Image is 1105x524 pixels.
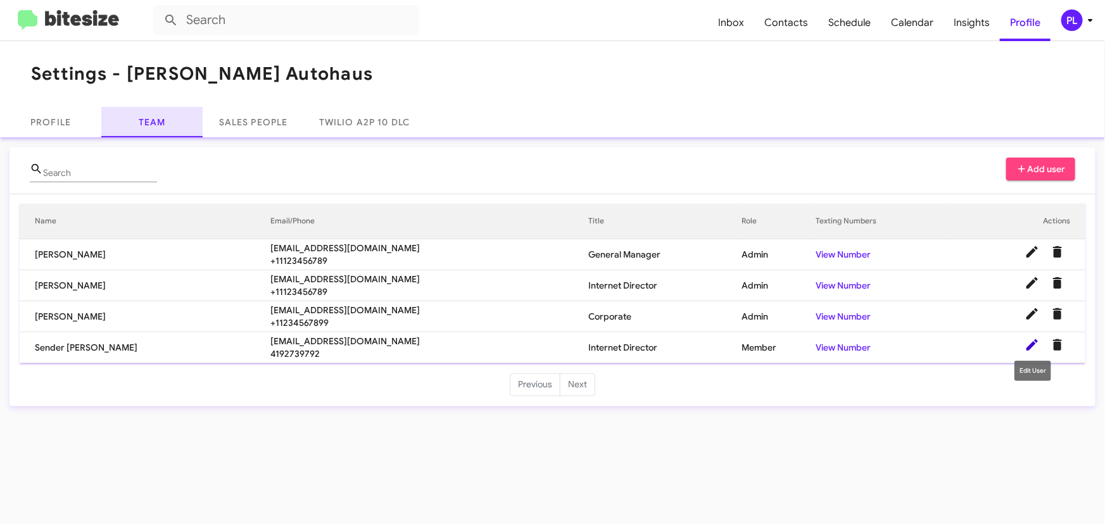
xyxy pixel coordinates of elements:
[816,311,871,322] a: View Number
[20,204,270,239] th: Name
[1016,158,1066,180] span: Add user
[1061,9,1083,31] div: PL
[304,107,425,137] a: Twilio A2P 10 DLC
[754,4,818,41] a: Contacts
[1045,239,1070,265] button: Delete User
[1051,9,1091,31] button: PL
[742,239,816,270] td: Admin
[1045,332,1070,358] button: Delete User
[588,332,742,363] td: Internet Director
[270,316,588,329] span: +11234567899
[270,304,588,316] span: [EMAIL_ADDRESS][DOMAIN_NAME]
[153,5,419,35] input: Search
[20,301,270,332] td: [PERSON_NAME]
[816,342,871,353] a: View Number
[203,107,304,137] a: Sales People
[818,4,881,41] a: Schedule
[270,254,588,267] span: +11123456789
[742,332,816,363] td: Member
[816,249,871,260] a: View Number
[944,4,1000,41] a: Insights
[1014,361,1051,381] div: Edit User
[270,335,588,347] span: [EMAIL_ADDRESS][DOMAIN_NAME]
[1045,270,1070,296] button: Delete User
[588,239,742,270] td: General Manager
[742,270,816,301] td: Admin
[20,239,270,270] td: [PERSON_NAME]
[20,270,270,301] td: [PERSON_NAME]
[742,204,816,239] th: Role
[881,4,944,41] a: Calendar
[1006,158,1076,180] button: Add user
[270,285,588,298] span: +11123456789
[816,280,871,291] a: View Number
[1000,4,1051,41] a: Profile
[270,204,588,239] th: Email/Phone
[270,242,588,254] span: [EMAIL_ADDRESS][DOMAIN_NAME]
[816,204,945,239] th: Texting Numbers
[588,270,742,301] td: Internet Director
[588,301,742,332] td: Corporate
[43,168,157,178] input: Name or Email
[31,64,373,84] h1: Settings - [PERSON_NAME] Autohaus
[742,301,816,332] td: Admin
[270,273,588,285] span: [EMAIL_ADDRESS][DOMAIN_NAME]
[708,4,754,41] a: Inbox
[945,204,1085,239] th: Actions
[588,204,742,239] th: Title
[1045,301,1070,327] button: Delete User
[20,332,270,363] td: Sender [PERSON_NAME]
[101,107,203,137] a: Team
[270,347,588,360] span: 4192739792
